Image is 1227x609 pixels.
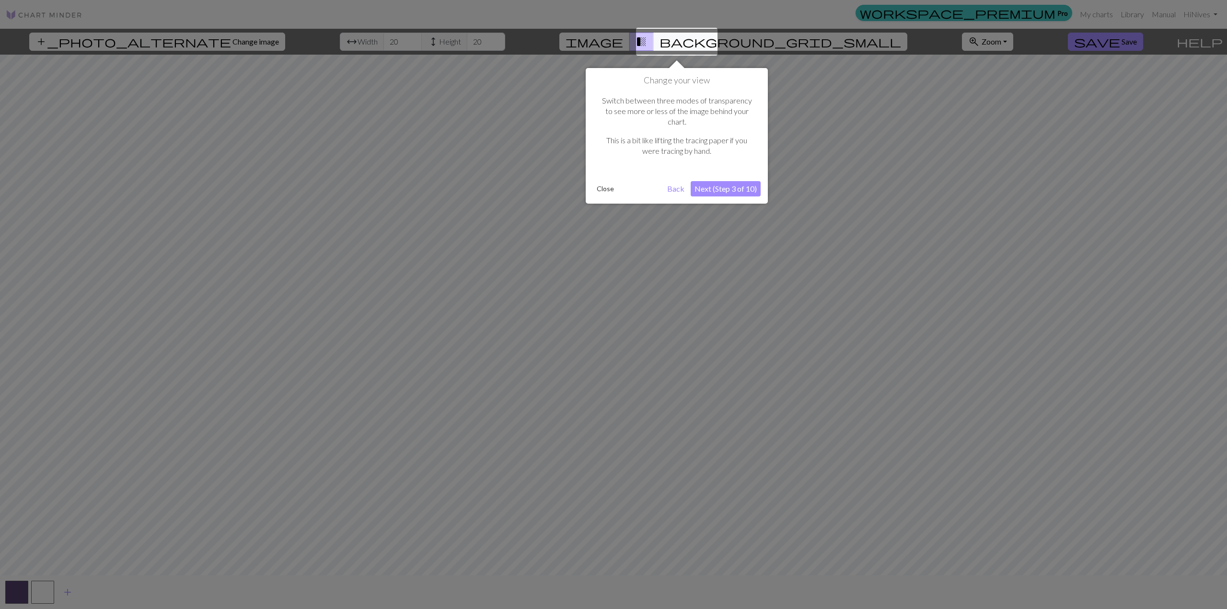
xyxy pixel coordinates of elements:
[663,181,688,196] button: Back
[586,68,768,204] div: Change your view
[598,95,756,127] p: Switch between three modes of transparency to see more or less of the image behind your chart.
[593,182,618,196] button: Close
[598,135,756,157] p: This is a bit like lifting the tracing paper if you were tracing by hand.
[593,75,761,86] h1: Change your view
[691,181,761,196] button: Next (Step 3 of 10)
